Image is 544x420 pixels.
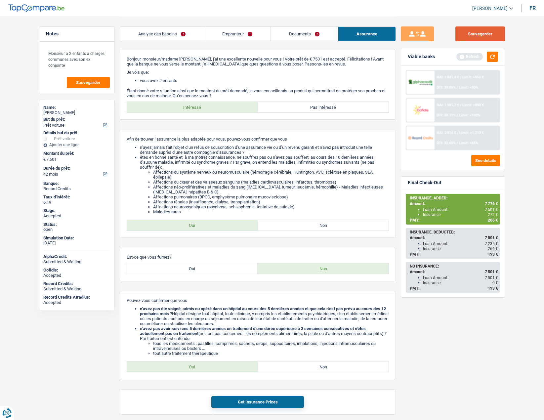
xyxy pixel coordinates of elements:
[457,131,458,135] span: /
[46,31,108,37] h5: Notes
[436,131,456,135] span: NAI: 2 514 €
[127,137,389,142] p: Afin de trouver l’assurance la plus adaptée pour vous, pouvez-vous confirmer que vous
[423,246,498,251] div: Insurance:
[485,275,498,280] span: 7 501 €
[408,180,441,186] div: Final Check-Out
[460,103,461,107] span: /
[258,263,389,274] label: Non
[462,75,483,79] span: Limit: >850 €
[485,241,498,246] span: 7 235 €
[127,298,389,303] p: Pouvez-vous confirmer que vous
[456,53,483,60] div: Refresh
[43,213,110,219] div: Accepted
[43,186,110,191] div: Record Credits
[436,141,455,145] span: DTI: 32.65%
[423,241,498,246] div: Loan Amount:
[459,141,478,145] span: Limit: <65%
[204,27,271,41] a: Emprunteur
[529,5,536,11] div: fr
[43,194,110,200] div: Taux d'intérêt:
[43,281,110,286] div: Record Credits:
[408,104,433,116] img: Cofidis
[140,326,389,356] li: (ne sont pas concernés : les compléments alimentaires, la pilule ou d’autres moyens contraceptifs...
[410,230,498,234] div: INSURANCE, DEDUCTED:
[485,207,498,212] span: 7 501 €
[423,212,498,217] div: Insurance:
[153,194,389,199] li: Affections pulmonaires (BPCO, emphysème pulmonaire mucoviscidose)
[410,196,498,200] div: INSURANCE, ADDED:
[153,185,389,194] li: Affections néo-prolifératives et maladies du sang ([MEDICAL_DATA], tumeur, leucémie, hémophilie) ...
[153,170,389,180] li: Affections du système nerveux ou neuromusculaire (hémorragie cérébrale, Huntington, AVC, sclérose...
[488,218,498,223] span: 206 €
[43,200,110,205] div: 6.19
[43,273,110,278] div: Accepted
[120,27,204,41] a: Analyse des besoins
[43,235,110,241] div: Simulation Date:
[43,240,110,246] div: [DATE]
[488,252,498,257] span: 199 €
[471,155,500,166] button: See details
[460,75,461,79] span: /
[462,103,483,107] span: Limit: >800 €
[43,181,110,186] div: Banque:
[456,141,458,145] span: /
[485,201,498,206] span: 7 776 €
[67,77,110,88] button: Sauvegarder
[127,263,258,274] label: Oui
[153,341,389,351] li: tous les médicaments : pastilles, comprimés, sachets, sirops, suppositoires, inhalations, injecti...
[410,218,498,223] div: PMT:
[492,280,498,285] span: 0 €
[410,264,498,269] div: NO INSURANCE:
[140,306,389,326] li: Hôpital désigne tout hôpital, toute clinique, y compris les établissements psychiatriques, d'un é...
[127,57,389,66] p: Bonjour, monsieur/madame [PERSON_NAME], j'ai une excellente nouvelle pour vous ! Votre prêt de € ...
[127,255,389,260] p: Est-ce que vous fumez?
[140,78,389,83] li: vous avez 2 enfants
[436,103,459,107] span: NAI: 1 981,7 €
[423,280,498,285] div: Insurance:
[140,326,366,336] b: n’avez pas avoir suivi ces 5 dernières années un traitement d’une durée supérieure à 3 semaines c...
[43,222,110,227] div: Status:
[140,145,389,155] li: n’ayez jamais fait l’objet d’un refus de souscription d’une assurance vie ou d’un revenu garanti ...
[8,4,64,12] img: TopCompare Logo
[43,166,109,171] label: Durée du prêt:
[488,212,498,217] span: 272 €
[436,75,459,79] span: NAI: 1 841,4 €
[43,268,110,273] div: Cofidis:
[258,102,389,112] label: Pas intéressé
[43,295,110,300] div: Record Credits Atradius:
[43,151,109,156] label: Montant du prêt:
[43,143,110,147] div: Ajouter une ligne
[436,113,455,117] span: DTI: 38.11%
[43,227,110,232] div: open
[488,246,498,251] span: 266 €
[459,113,480,117] span: Limit: <100%
[423,207,498,212] div: Loan Amount:
[459,131,483,135] span: Limit: >1.213 €
[459,85,478,90] span: Limit: <50%
[127,361,258,372] label: Oui
[211,396,304,408] button: Get Insurance Prices
[43,254,110,259] div: AlphaCredit:
[43,110,110,115] div: [PERSON_NAME]
[408,132,433,144] img: Record Credits
[410,201,498,206] div: Amount:
[258,220,389,231] label: Non
[153,199,389,204] li: Affections rénales (insuffisance, dialyse, transplantation)
[140,155,389,214] li: êtes en bonne santé et, à ma (notre) connaissance, ne souffrez pas ou n’avez pas souffert, au cou...
[43,117,109,122] label: But du prêt:
[410,286,498,291] div: PMT:
[436,85,455,90] span: DTI: 39.86%
[43,105,110,110] div: Name:
[455,26,505,41] button: Sauvegarder
[127,220,258,231] label: Oui
[423,275,498,280] div: Loan Amount:
[456,113,458,117] span: /
[410,252,498,257] div: PMT:
[338,27,396,41] a: Assurance
[153,351,389,356] li: tout autre traitement thérapeutique
[43,130,110,136] div: Détails but du prêt
[410,235,498,240] div: Amount:
[485,270,498,274] span: 7 501 €
[485,235,498,240] span: 7 501 €
[456,85,458,90] span: /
